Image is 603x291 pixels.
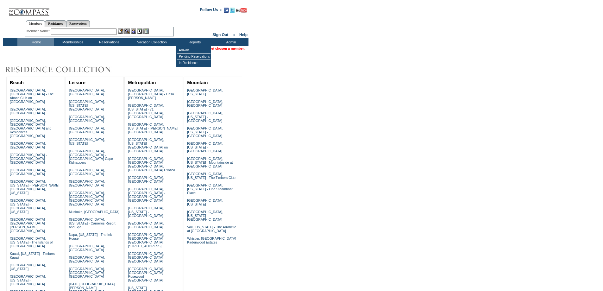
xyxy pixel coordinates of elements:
[69,80,85,85] a: Leisure
[3,63,127,76] img: Destinations by Exclusive Resorts
[9,3,50,16] img: Compass Home
[54,38,90,46] td: Memberships
[187,142,223,153] a: [GEOGRAPHIC_DATA], [US_STATE] - [GEOGRAPHIC_DATA]
[128,88,174,100] a: [GEOGRAPHIC_DATA], [GEOGRAPHIC_DATA] - Casa [PERSON_NAME]
[187,100,223,107] a: [GEOGRAPHIC_DATA], [GEOGRAPHIC_DATA]
[10,119,52,138] a: [GEOGRAPHIC_DATA], [GEOGRAPHIC_DATA] - [GEOGRAPHIC_DATA] and Residences [GEOGRAPHIC_DATA]
[128,206,164,218] a: [GEOGRAPHIC_DATA], [US_STATE] - [GEOGRAPHIC_DATA]
[69,115,105,123] a: [GEOGRAPHIC_DATA], [GEOGRAPHIC_DATA]
[188,47,245,50] span: You have not yet chosen a member.
[212,38,248,46] td: Admin
[187,88,223,96] a: [GEOGRAPHIC_DATA], [US_STATE]
[90,38,127,46] td: Reservations
[236,9,247,13] a: Subscribe to our YouTube Channel
[69,100,105,111] a: [GEOGRAPHIC_DATA], [US_STATE] - [GEOGRAPHIC_DATA]
[177,47,210,54] td: Arrivals
[26,20,45,27] a: Members
[10,199,46,214] a: [GEOGRAPHIC_DATA], [US_STATE] - [GEOGRAPHIC_DATA], [US_STATE]
[128,233,165,248] a: [GEOGRAPHIC_DATA], [GEOGRAPHIC_DATA] - [GEOGRAPHIC_DATA][STREET_ADDRESS]
[128,267,165,282] a: [GEOGRAPHIC_DATA], [GEOGRAPHIC_DATA] - Rosewood [GEOGRAPHIC_DATA]
[10,218,47,233] a: [GEOGRAPHIC_DATA] - [GEOGRAPHIC_DATA][PERSON_NAME], [GEOGRAPHIC_DATA]
[239,33,248,37] a: Help
[224,9,229,13] a: Become our fan on Facebook
[27,28,51,34] div: Member Name:
[212,33,228,37] a: Sign Out
[69,149,113,164] a: [GEOGRAPHIC_DATA], [GEOGRAPHIC_DATA] - [GEOGRAPHIC_DATA] Cape Kidnappers
[69,210,119,214] a: Muskoka, [GEOGRAPHIC_DATA]
[69,233,112,240] a: Napa, [US_STATE] - The Ink House
[128,252,165,263] a: [GEOGRAPHIC_DATA], [GEOGRAPHIC_DATA] - [GEOGRAPHIC_DATA]
[69,168,105,176] a: [GEOGRAPHIC_DATA], [GEOGRAPHIC_DATA]
[128,104,164,119] a: [GEOGRAPHIC_DATA], [US_STATE] - 71 [GEOGRAPHIC_DATA], [GEOGRAPHIC_DATA]
[187,111,223,123] a: [GEOGRAPHIC_DATA], [US_STATE] - [GEOGRAPHIC_DATA]
[187,237,238,244] a: Whistler, [GEOGRAPHIC_DATA] - Kadenwood Estates
[10,142,46,149] a: [GEOGRAPHIC_DATA], [GEOGRAPHIC_DATA]
[128,176,164,183] a: [GEOGRAPHIC_DATA], [GEOGRAPHIC_DATA]
[131,28,136,34] img: Impersonate
[69,88,105,96] a: [GEOGRAPHIC_DATA], [GEOGRAPHIC_DATA]
[187,199,223,206] a: [GEOGRAPHIC_DATA], [US_STATE]
[66,20,90,27] a: Reservations
[10,107,46,115] a: [GEOGRAPHIC_DATA], [GEOGRAPHIC_DATA]
[69,138,105,145] a: [GEOGRAPHIC_DATA], [US_STATE]
[233,33,235,37] span: ::
[176,38,212,46] td: Reports
[69,180,105,187] a: [GEOGRAPHIC_DATA], [GEOGRAPHIC_DATA]
[128,123,178,134] a: [GEOGRAPHIC_DATA], [US_STATE] - [PERSON_NAME][GEOGRAPHIC_DATA]
[127,38,176,46] td: Vacation Collection
[69,267,106,278] a: [GEOGRAPHIC_DATA], [GEOGRAPHIC_DATA] - [GEOGRAPHIC_DATA]
[128,80,156,85] a: Metropolitan
[177,60,210,66] td: In-Residence
[45,20,66,27] a: Residences
[230,9,235,13] a: Follow us on Twitter
[10,263,46,271] a: [GEOGRAPHIC_DATA], [US_STATE]
[128,138,168,153] a: [GEOGRAPHIC_DATA], [US_STATE] - [GEOGRAPHIC_DATA] on [GEOGRAPHIC_DATA]
[10,80,24,85] a: Beach
[143,28,149,34] img: b_calculator.gif
[10,252,55,259] a: Kaua'i, [US_STATE] - Timbers Kaua'i
[69,191,106,206] a: [GEOGRAPHIC_DATA], [GEOGRAPHIC_DATA] - [GEOGRAPHIC_DATA] [GEOGRAPHIC_DATA]
[137,28,142,34] img: Reservations
[124,28,130,34] img: View
[187,210,223,221] a: [GEOGRAPHIC_DATA], [US_STATE] - [GEOGRAPHIC_DATA]
[17,38,54,46] td: Home
[10,275,46,286] a: [GEOGRAPHIC_DATA], [US_STATE] - [GEOGRAPHIC_DATA]
[128,157,175,172] a: [GEOGRAPHIC_DATA], [GEOGRAPHIC_DATA] - [GEOGRAPHIC_DATA], [GEOGRAPHIC_DATA] Exotica
[118,28,123,34] img: b_edit.gif
[128,187,165,202] a: [GEOGRAPHIC_DATA], [GEOGRAPHIC_DATA] - [GEOGRAPHIC_DATA] [GEOGRAPHIC_DATA]
[10,153,47,164] a: [GEOGRAPHIC_DATA] - [GEOGRAPHIC_DATA] - [GEOGRAPHIC_DATA]
[187,225,236,233] a: Vail, [US_STATE] - The Arrabelle at [GEOGRAPHIC_DATA]
[187,172,236,180] a: [GEOGRAPHIC_DATA], [US_STATE] - The Timbers Club
[69,126,105,134] a: [GEOGRAPHIC_DATA], [GEOGRAPHIC_DATA]
[10,237,53,248] a: [GEOGRAPHIC_DATA], [US_STATE] - The Islands of [GEOGRAPHIC_DATA]
[187,183,233,195] a: [GEOGRAPHIC_DATA], [US_STATE] - One Steamboat Place
[10,88,54,104] a: [GEOGRAPHIC_DATA], [GEOGRAPHIC_DATA] - The Abaco Club on [GEOGRAPHIC_DATA]
[224,8,229,13] img: Become our fan on Facebook
[69,256,105,263] a: [GEOGRAPHIC_DATA], [GEOGRAPHIC_DATA]
[187,157,233,168] a: [GEOGRAPHIC_DATA], [US_STATE] - Mountainside at [GEOGRAPHIC_DATA]
[177,54,210,60] td: Pending Reservations
[230,8,235,13] img: Follow us on Twitter
[3,9,8,10] img: i.gif
[69,244,105,252] a: [GEOGRAPHIC_DATA], [GEOGRAPHIC_DATA]
[187,80,208,85] a: Mountain
[200,7,223,15] td: Follow Us ::
[236,8,247,13] img: Subscribe to our YouTube Channel
[10,180,60,195] a: [GEOGRAPHIC_DATA], [US_STATE] - [PERSON_NAME][GEOGRAPHIC_DATA], [US_STATE]
[69,218,116,229] a: [GEOGRAPHIC_DATA], [US_STATE] - Carneros Resort and Spa
[128,221,164,229] a: [GEOGRAPHIC_DATA], [GEOGRAPHIC_DATA]
[10,168,46,176] a: [GEOGRAPHIC_DATA], [GEOGRAPHIC_DATA]
[187,126,223,138] a: [GEOGRAPHIC_DATA], [US_STATE] - [GEOGRAPHIC_DATA]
